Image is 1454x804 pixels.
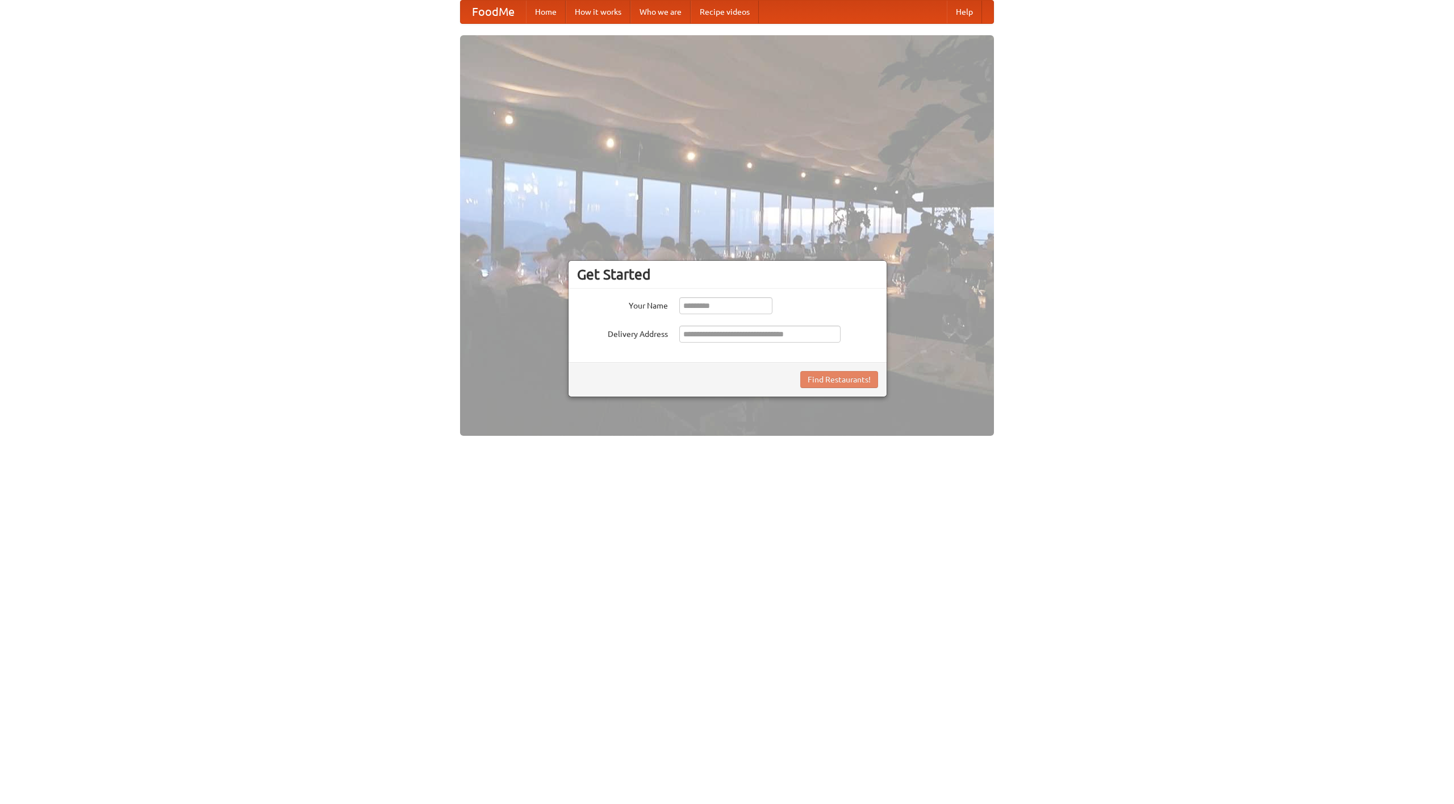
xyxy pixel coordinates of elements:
button: Find Restaurants! [800,371,878,388]
h3: Get Started [577,266,878,283]
a: Who we are [630,1,691,23]
label: Your Name [577,297,668,311]
a: Home [526,1,566,23]
a: Recipe videos [691,1,759,23]
a: Help [947,1,982,23]
a: How it works [566,1,630,23]
a: FoodMe [461,1,526,23]
label: Delivery Address [577,326,668,340]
